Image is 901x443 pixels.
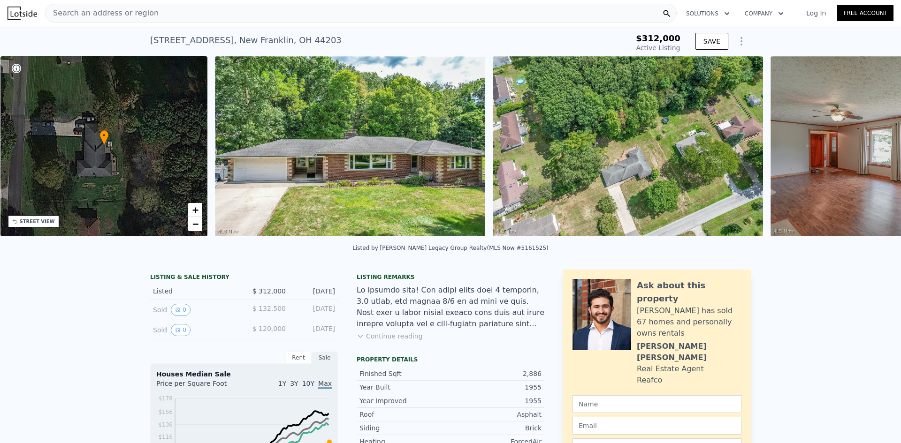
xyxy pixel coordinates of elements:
div: STREET VIEW [20,218,55,225]
div: • [99,130,109,146]
div: Sold [153,304,237,316]
button: Show Options [732,32,751,51]
button: View historical data [171,304,191,316]
input: Name [573,395,741,413]
div: Brick [450,423,542,433]
div: 1955 [450,383,542,392]
div: Property details [357,356,544,363]
button: SAVE [695,33,728,50]
a: Zoom out [188,217,202,231]
div: Asphalt [450,410,542,419]
div: Finished Sqft [359,369,450,378]
span: Max [318,380,332,389]
input: Email [573,417,741,435]
a: Zoom in [188,203,202,217]
div: Rent [285,352,312,364]
div: LISTING & SALE HISTORY [150,273,338,283]
img: Sale: 169852658 Parcel: 77508326 [493,56,763,236]
div: 2,886 [450,369,542,378]
div: Sold [153,324,237,336]
div: Sale [312,352,338,364]
div: [DATE] [293,324,335,336]
span: 1Y [278,380,286,387]
div: Reafco [637,375,662,386]
span: − [192,218,199,230]
span: $ 132,500 [252,305,286,312]
tspan: $136 [158,421,173,428]
div: [PERSON_NAME] [PERSON_NAME] [637,341,741,363]
div: Ask about this property [637,279,741,305]
div: Real Estate Agent [637,363,704,375]
div: [DATE] [293,304,335,316]
span: $ 120,000 [252,325,286,332]
div: Siding [359,423,450,433]
div: Listing remarks [357,273,544,281]
div: Roof [359,410,450,419]
tspan: $156 [158,409,173,415]
button: Solutions [679,5,737,22]
div: [STREET_ADDRESS] , New Franklin , OH 44203 [150,34,342,47]
div: Listed [153,286,237,296]
div: [DATE] [293,286,335,296]
div: Price per Square Foot [156,379,244,394]
div: Year Improved [359,396,450,405]
span: 10Y [302,380,314,387]
div: [PERSON_NAME] has sold 67 homes and personally owns rentals [637,305,741,339]
a: Log In [795,8,837,18]
button: Continue reading [357,331,423,341]
img: Lotside [8,7,37,20]
div: 1955 [450,396,542,405]
div: Lo ipsumdo sita! Con adipi elits doei 4 temporin, 3.0 utlab, etd magnaa 8/6 en ad mini ve quis. N... [357,285,544,330]
span: Search an address or region [46,8,159,19]
tspan: $116 [158,434,173,440]
span: 3Y [290,380,298,387]
span: $312,000 [636,33,680,43]
div: Houses Median Sale [156,369,332,379]
a: Free Account [837,5,893,21]
span: • [99,131,109,140]
img: Sale: 169852658 Parcel: 77508326 [215,56,485,236]
span: $ 312,000 [252,287,286,295]
button: Company [737,5,791,22]
tspan: $178 [158,395,173,402]
span: Active Listing [636,44,680,52]
span: + [192,204,199,216]
div: Year Built [359,383,450,392]
button: View historical data [171,324,191,336]
div: Listed by [PERSON_NAME] Legacy Group Realty (MLS Now #5161525) [352,245,548,251]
